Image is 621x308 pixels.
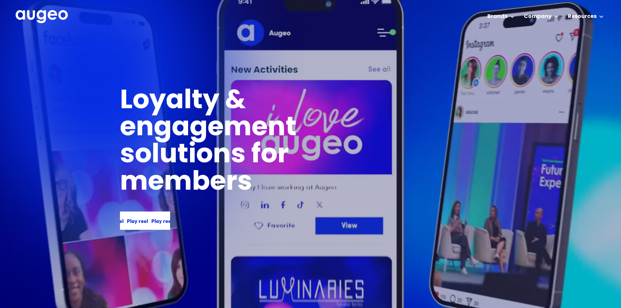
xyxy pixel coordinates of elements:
[568,13,597,21] div: Resources
[120,88,402,169] h1: Loyalty & engagement solutions for
[166,217,187,225] div: Play reel
[524,13,552,21] div: Company
[487,13,508,21] div: Brands
[120,212,170,230] a: Play reelPlay reelPlay reel
[117,217,139,225] div: Play reel
[16,10,68,23] img: Augeo's full logo in white.
[120,169,281,197] h1: members
[16,10,68,24] a: home
[142,217,163,225] div: Play reel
